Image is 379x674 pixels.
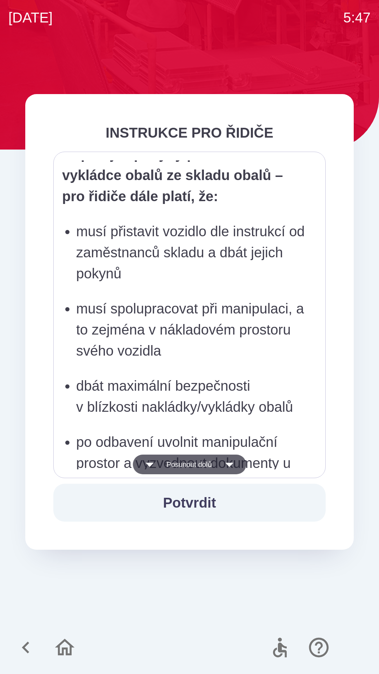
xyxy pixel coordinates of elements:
p: dbát maximální bezpečnosti v blízkosti nakládky/vykládky obalů [76,375,307,417]
strong: Doplňující pokyny při nakládce či vykládce obalů ze skladu obalů – pro řidiče dále platí, že: [62,146,285,204]
button: Potvrdit [53,484,326,522]
img: cs flag [346,638,365,657]
p: musí spolupracovat při manipulaci, a to zejména v nákladovém prostoru svého vozidla [76,298,307,361]
p: musí přistavit vozidlo dle instrukcí od zaměstnanců skladu a dbát jejich pokynů [76,221,307,284]
div: INSTRUKCE PRO ŘIDIČE [53,122,326,143]
p: 5:47 [343,7,371,28]
img: Logo [25,49,354,83]
p: [DATE] [8,7,53,28]
button: Posunout dolů [133,455,246,474]
p: po odbavení uvolnit manipulační prostor a vyzvednout dokumenty u okénka expedice a následně opust... [76,431,307,516]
